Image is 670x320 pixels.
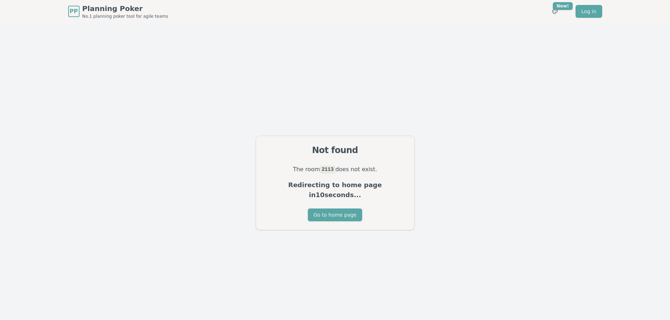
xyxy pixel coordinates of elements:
div: New! [553,2,573,10]
p: Redirecting to home page in 10 seconds... [265,180,406,200]
button: New! [549,5,561,18]
code: 2113 [320,166,335,173]
button: Go to home page [308,208,362,221]
span: Planning Poker [82,4,168,13]
span: No.1 planning poker tool for agile teams [82,13,168,19]
p: The room does not exist. [265,164,406,174]
div: Not found [265,145,406,156]
a: PPPlanning PokerNo.1 planning poker tool for agile teams [68,4,168,19]
a: Log in [576,5,602,18]
span: PP [70,7,78,16]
